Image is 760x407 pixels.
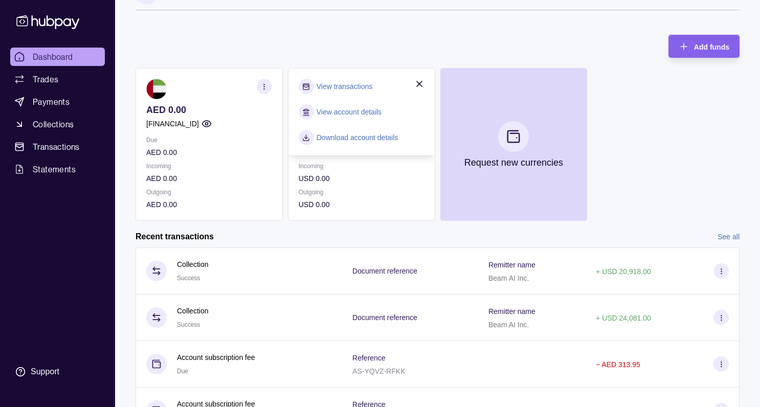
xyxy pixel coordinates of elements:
[299,187,424,198] p: Outgoing
[33,51,73,63] span: Dashboard
[10,361,105,382] a: Support
[10,48,105,66] a: Dashboard
[31,366,59,377] div: Support
[440,68,588,221] button: Request new currencies
[10,70,105,88] a: Trades
[33,96,70,108] span: Payments
[464,157,563,168] p: Request new currencies
[488,274,529,282] p: Beam AI Inc.
[33,141,80,153] span: Transactions
[177,321,200,328] span: Success
[10,160,105,178] a: Statements
[488,261,535,269] p: Remitter name
[317,132,398,143] a: Download account details
[177,352,255,363] p: Account subscription fee
[146,147,272,158] p: AED 0.00
[299,161,424,172] p: Incoming
[10,115,105,133] a: Collections
[352,313,417,322] p: Document reference
[177,275,200,282] span: Success
[10,93,105,111] a: Payments
[352,354,386,362] p: Reference
[596,267,651,276] p: + USD 20,918.00
[177,305,208,316] p: Collection
[146,104,272,116] p: AED 0.00
[718,231,740,242] a: See all
[146,134,272,146] p: Due
[352,367,405,375] p: AS-YQVZ-RFKK
[299,199,424,210] p: USD 0.00
[317,81,372,92] a: View transactions
[33,118,74,130] span: Collections
[596,360,640,369] p: − AED 313.95
[596,314,651,322] p: + USD 24,081.00
[299,173,424,184] p: USD 0.00
[488,321,529,329] p: Beam AI Inc.
[146,173,272,184] p: AED 0.00
[488,307,535,315] p: Remitter name
[177,368,188,375] span: Due
[146,199,272,210] p: AED 0.00
[136,231,214,242] h2: Recent transactions
[146,161,272,172] p: Incoming
[694,43,729,51] span: Add funds
[33,73,58,85] span: Trades
[146,118,199,129] p: [FINANCIAL_ID]
[317,106,382,118] a: View account details
[10,138,105,156] a: Transactions
[146,79,167,99] img: ae
[146,187,272,198] p: Outgoing
[177,259,208,270] p: Collection
[352,267,417,275] p: Document reference
[33,163,76,175] span: Statements
[668,35,740,58] button: Add funds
